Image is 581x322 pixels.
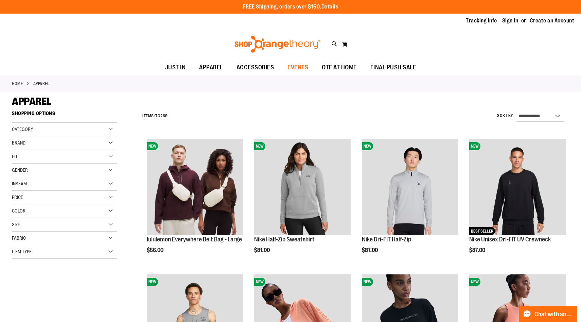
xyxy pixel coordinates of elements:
[254,139,351,235] img: Nike Half-Zip Sweatshirt
[469,227,495,235] span: BEST SELLER
[364,60,423,75] a: FINAL PUSH SALE
[254,236,315,243] a: Nike Half-Zip Sweatshirt
[469,142,480,150] span: NEW
[281,60,315,75] a: EVENTS
[519,306,577,322] button: Chat with an Expert
[315,60,364,75] a: OTF AT HOME
[233,36,321,53] img: Shop Orangetheory
[12,194,23,200] span: Price
[530,17,575,24] a: Create an Account
[147,278,158,286] span: NEW
[12,222,20,227] span: Size
[251,135,354,271] div: product
[12,181,27,186] span: Inseam
[12,126,33,132] span: Category
[362,247,379,253] span: $87.00
[469,139,566,235] img: Nike Unisex Dri-FIT UV Crewneck
[236,60,274,75] span: ACCESSORIES
[469,236,551,243] a: Nike Unisex Dri-FIT UV Crewneck
[12,107,117,123] strong: Shopping Options
[158,60,193,75] a: JUST IN
[12,167,28,173] span: Gender
[469,139,566,236] a: Nike Unisex Dri-FIT UV CrewneckNEWBEST SELLER
[497,113,513,119] label: Sort By
[254,247,271,253] span: $81.00
[243,3,338,11] p: FREE Shipping, orders over $150.
[143,135,247,271] div: product
[147,236,242,243] a: lululemon Everywhere Belt Bag - Large
[12,235,26,241] span: Fabric
[466,135,569,271] div: product
[165,60,186,75] span: JUST IN
[33,81,50,87] strong: APPAREL
[12,154,18,159] span: Fit
[287,60,308,75] span: EVENTS
[362,278,373,286] span: NEW
[254,139,351,236] a: Nike Half-Zip SweatshirtNEW
[254,278,265,286] span: NEW
[147,139,243,235] img: lululemon Everywhere Belt Bag - Large
[362,139,458,235] img: Nike Dri-FIT Half-Zip
[160,114,168,118] span: 269
[12,140,25,146] span: Brand
[362,236,411,243] a: Nike Dri-FIT Half-Zip
[362,142,373,150] span: NEW
[322,60,357,75] span: OTF AT HOME
[362,139,458,236] a: Nike Dri-FIT Half-ZipNEW
[466,17,497,24] a: Tracking Info
[147,142,158,150] span: NEW
[12,96,52,107] span: APPAREL
[502,17,518,24] a: Sign In
[230,60,281,75] a: ACCESSORIES
[192,60,230,75] a: APPAREL
[370,60,416,75] span: FINAL PUSH SALE
[154,114,156,118] span: 1
[358,135,462,271] div: product
[199,60,223,75] span: APPAREL
[321,4,338,10] a: Details
[254,142,265,150] span: NEW
[12,81,23,87] a: Home
[147,139,243,236] a: lululemon Everywhere Belt Bag - LargeNEW
[12,249,32,254] span: Item Type
[469,278,480,286] span: NEW
[469,247,486,253] span: $87.00
[147,247,164,253] span: $56.00
[142,111,168,121] h2: Items to
[534,311,573,318] span: Chat with an Expert
[12,208,25,214] span: Color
